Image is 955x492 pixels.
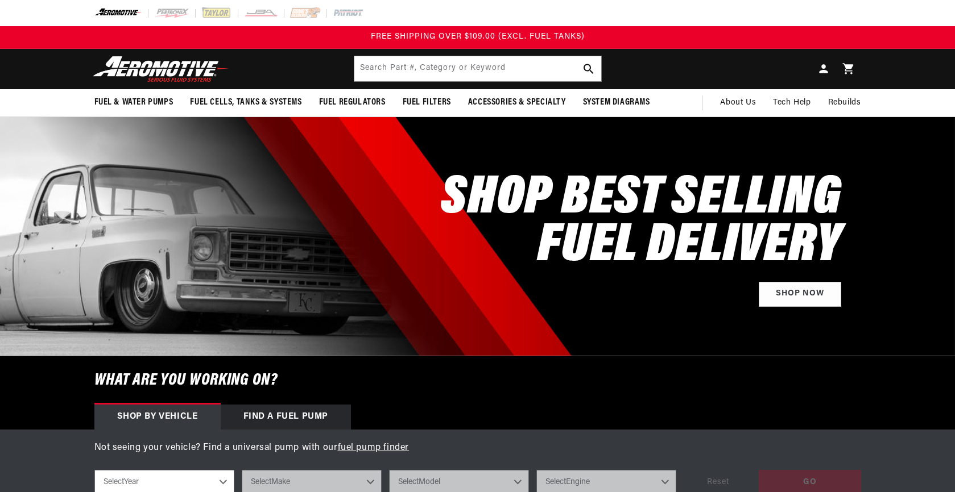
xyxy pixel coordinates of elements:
[583,97,650,109] span: System Diagrams
[828,97,861,109] span: Rebuilds
[94,441,861,456] p: Not seeing your vehicle? Find a universal pump with our
[319,97,386,109] span: Fuel Regulators
[759,282,841,307] a: Shop Now
[221,405,352,430] div: Find a Fuel Pump
[86,89,182,116] summary: Fuel & Water Pumps
[354,56,601,81] input: Search by Part Number, Category or Keyword
[371,32,585,41] span: FREE SHIPPING OVER $109.00 (EXCL. FUEL TANKS)
[94,405,221,430] div: Shop by vehicle
[712,89,764,116] a: About Us
[468,97,566,109] span: Accessories & Specialty
[190,97,301,109] span: Fuel Cells, Tanks & Systems
[441,175,841,270] h2: SHOP BEST SELLING FUEL DELIVERY
[720,98,756,107] span: About Us
[94,97,173,109] span: Fuel & Water Pumps
[394,89,460,116] summary: Fuel Filters
[460,89,574,116] summary: Accessories & Specialty
[90,56,232,82] img: Aeromotive
[820,89,870,116] summary: Rebuilds
[403,97,451,109] span: Fuel Filters
[773,97,811,109] span: Tech Help
[338,443,410,452] a: fuel pump finder
[311,89,394,116] summary: Fuel Regulators
[66,356,890,405] h6: What are you working on?
[574,89,659,116] summary: System Diagrams
[181,89,310,116] summary: Fuel Cells, Tanks & Systems
[576,56,601,81] button: search button
[764,89,819,116] summary: Tech Help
